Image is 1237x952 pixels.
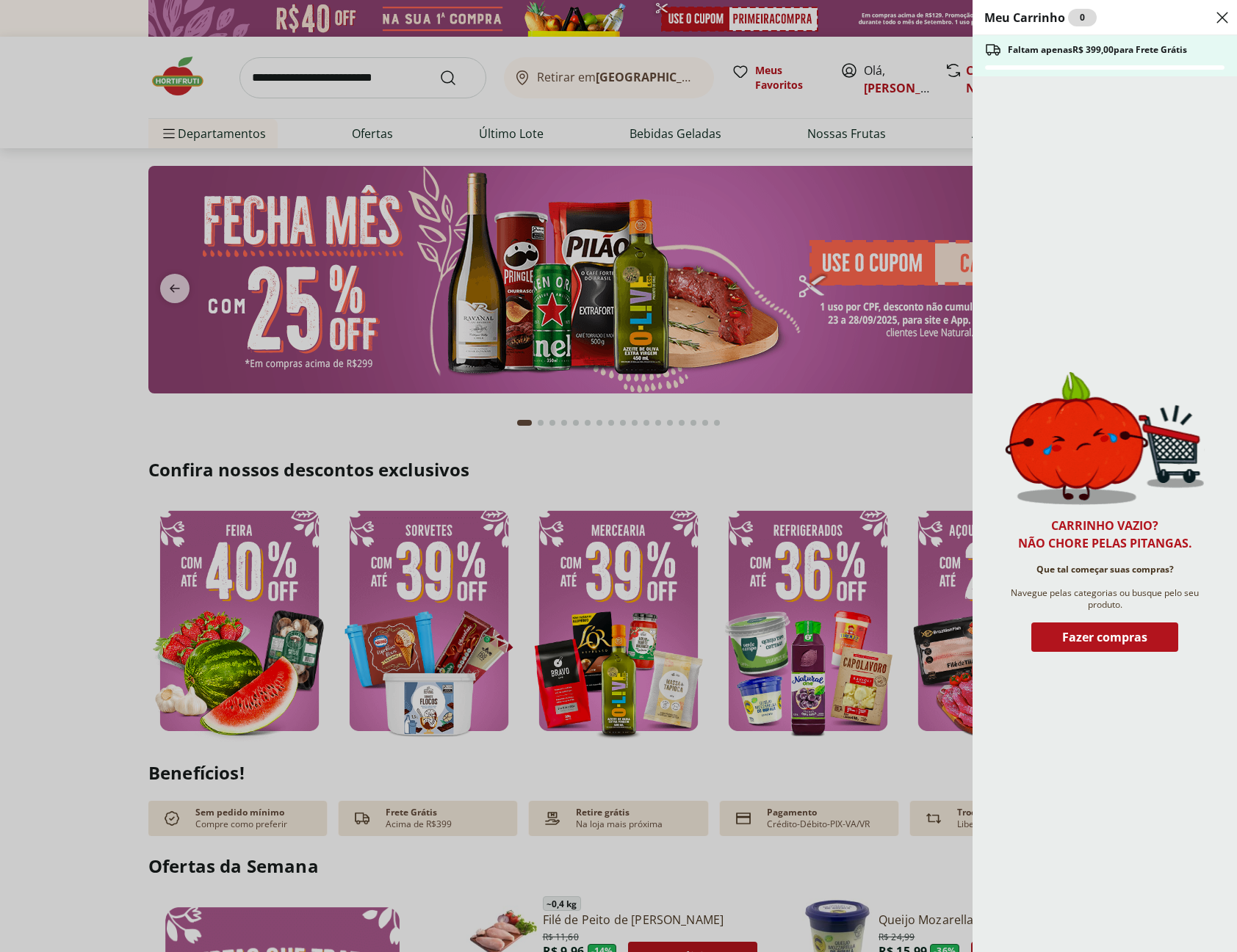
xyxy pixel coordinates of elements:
span: Que tal começar suas compras? [1036,564,1174,575]
h2: Carrinho vazio? Não chore pelas pitangas. [1018,517,1192,552]
h2: Meu Carrinho [984,9,1097,26]
button: Fazer compras [1031,622,1178,658]
span: Faltam apenas R$ 399,00 para Frete Grátis [1008,44,1187,56]
div: 0 [1068,9,1097,26]
span: Navegue pelas categorias ou busque pelo seu produto. [1005,587,1205,611]
span: Fazer compras [1062,631,1147,643]
img: Carrinho vazio [1005,371,1205,505]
